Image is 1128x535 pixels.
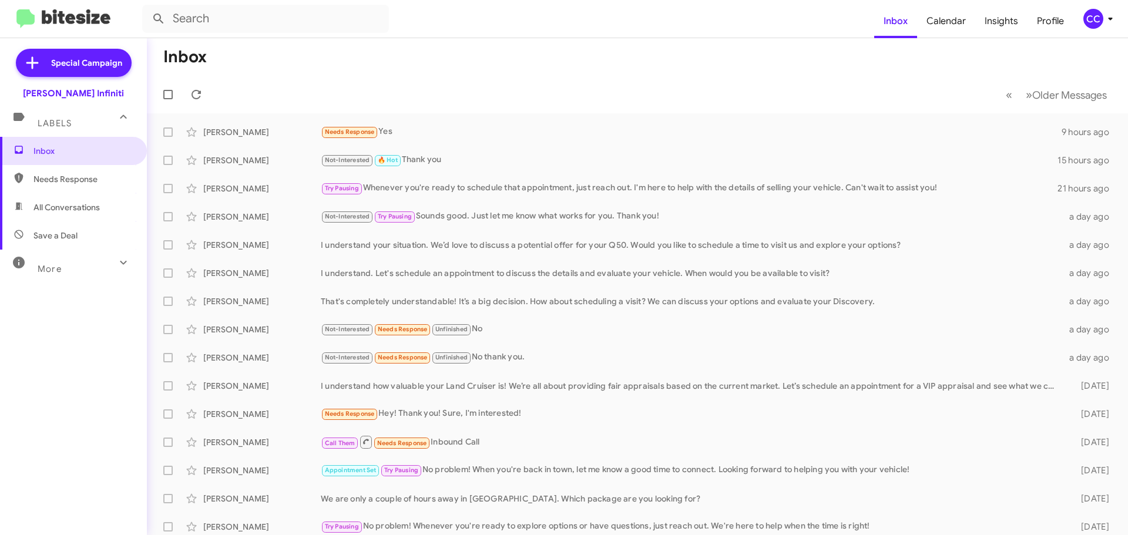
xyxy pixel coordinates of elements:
div: No thank you. [321,351,1062,364]
div: [PERSON_NAME] [203,436,321,448]
div: [PERSON_NAME] [203,267,321,279]
div: Thank you [321,153,1057,167]
span: Labels [38,118,72,129]
div: [PERSON_NAME] [203,183,321,194]
span: Not-Interested [325,156,370,164]
span: Needs Response [378,354,428,361]
div: a day ago [1062,295,1119,307]
div: We are only a couple of hours away in [GEOGRAPHIC_DATA]. Which package are you looking for? [321,493,1062,504]
div: 21 hours ago [1057,183,1119,194]
div: a day ago [1062,211,1119,223]
div: [DATE] [1062,493,1119,504]
div: [PERSON_NAME] [203,239,321,251]
span: More [38,264,62,274]
span: 🔥 Hot [378,156,398,164]
a: Special Campaign [16,49,132,77]
div: Yes [321,125,1062,139]
span: Needs Response [377,439,427,447]
div: I understand your situation. We’d love to discuss a potential offer for your Q50. Would you like ... [321,239,1062,251]
span: « [1006,88,1012,102]
span: Needs Response [325,128,375,136]
div: [PERSON_NAME] [203,352,321,364]
span: All Conversations [33,201,100,213]
div: CC [1083,9,1103,29]
div: [PERSON_NAME] [203,295,321,307]
h1: Inbox [163,48,207,66]
span: Special Campaign [51,57,122,69]
a: Inbox [874,4,917,38]
div: [PERSON_NAME] [203,493,321,504]
div: [DATE] [1062,408,1119,420]
span: Unfinished [435,354,468,361]
span: Save a Deal [33,230,78,241]
button: Previous [999,83,1019,107]
div: [PERSON_NAME] [203,408,321,420]
span: Needs Response [33,173,133,185]
span: Older Messages [1032,89,1107,102]
div: [PERSON_NAME] [203,324,321,335]
nav: Page navigation example [999,83,1114,107]
span: Not-Interested [325,213,370,220]
div: [PERSON_NAME] [203,465,321,476]
div: a day ago [1062,267,1119,279]
div: Whenever you're ready to schedule that appointment, just reach out. I'm here to help with the det... [321,181,1057,195]
div: That's completely understandable! It’s a big decision. How about scheduling a visit? We can discu... [321,295,1062,307]
div: I understand how valuable your Land Cruiser is! We’re all about providing fair appraisals based o... [321,380,1062,392]
span: » [1026,88,1032,102]
div: No problem! Whenever you're ready to explore options or have questions, just reach out. We're her... [321,520,1062,533]
div: [PERSON_NAME] [203,380,321,392]
div: I understand. Let's schedule an appointment to discuss the details and evaluate your vehicle. Whe... [321,267,1062,279]
span: Appointment Set [325,466,377,474]
div: 9 hours ago [1062,126,1119,138]
span: Unfinished [435,325,468,333]
button: CC [1073,9,1115,29]
span: Not-Interested [325,354,370,361]
div: [PERSON_NAME] [203,211,321,223]
div: [PERSON_NAME] Infiniti [23,88,124,99]
span: Try Pausing [378,213,412,220]
div: Hey! Thank you! Sure, I'm interested! [321,407,1062,420]
div: 15 hours ago [1057,154,1119,166]
div: No [321,322,1062,336]
div: a day ago [1062,352,1119,364]
span: Try Pausing [325,184,359,192]
div: [DATE] [1062,521,1119,533]
input: Search [142,5,389,33]
button: Next [1019,83,1114,107]
div: [DATE] [1062,436,1119,448]
span: Call Them [325,439,355,447]
span: Needs Response [378,325,428,333]
div: No problem! When you're back in town, let me know a good time to connect. Looking forward to help... [321,463,1062,477]
div: Sounds good. Just let me know what works for you. Thank you! [321,210,1062,223]
span: Not-Interested [325,325,370,333]
span: Try Pausing [325,523,359,530]
a: Profile [1028,4,1073,38]
div: a day ago [1062,324,1119,335]
div: a day ago [1062,239,1119,251]
span: Try Pausing [384,466,418,474]
a: Calendar [917,4,975,38]
div: [PERSON_NAME] [203,521,321,533]
div: [PERSON_NAME] [203,154,321,166]
div: [DATE] [1062,465,1119,476]
div: [DATE] [1062,380,1119,392]
span: Inbox [33,145,133,157]
div: [PERSON_NAME] [203,126,321,138]
a: Insights [975,4,1028,38]
div: Inbound Call [321,435,1062,449]
span: Needs Response [325,410,375,418]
